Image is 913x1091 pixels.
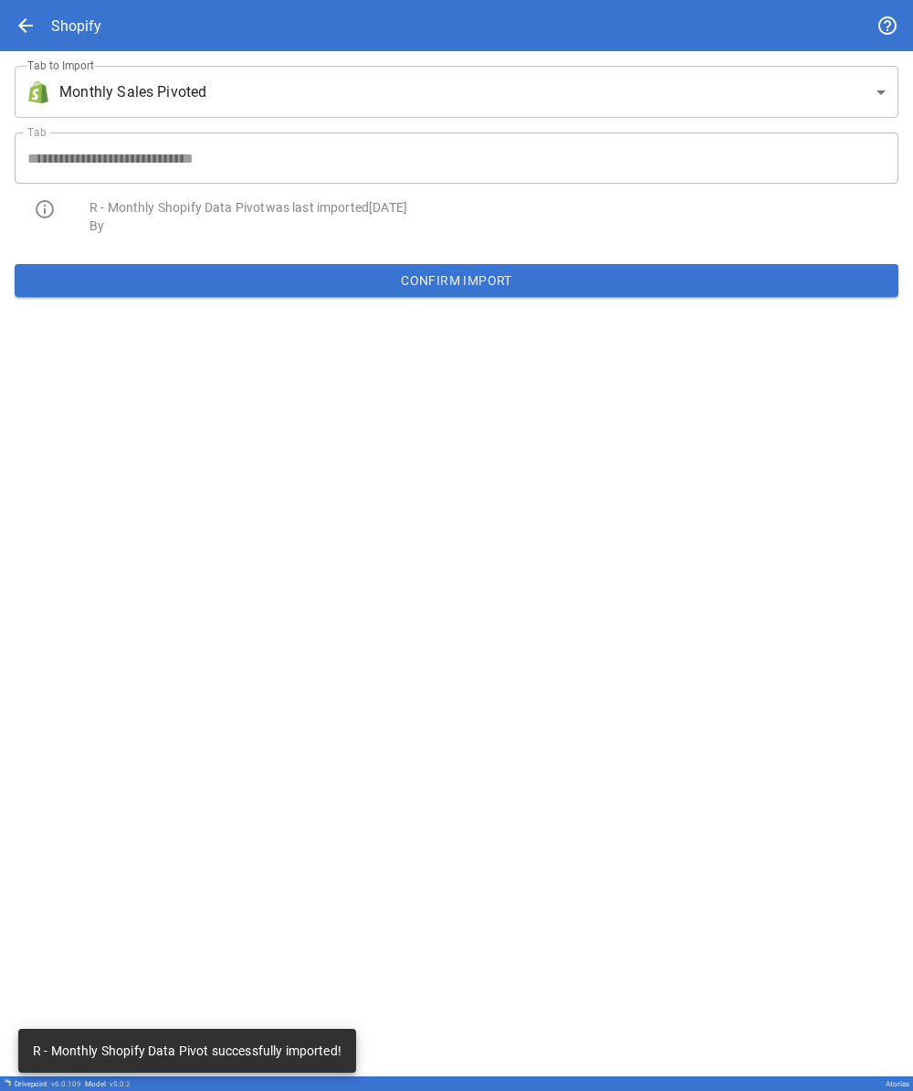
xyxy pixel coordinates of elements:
[27,58,94,73] label: Tab to Import
[51,1080,81,1088] span: v 6.0.109
[89,198,898,217] p: R - Monthly Shopify Data Pivot was last imported [DATE]
[886,1080,909,1088] div: Atorias
[27,124,47,140] label: Tab
[85,1080,131,1088] div: Model
[110,1080,131,1088] span: v 5.0.2
[15,264,898,297] button: Confirm Import
[27,81,49,103] img: brand icon not found
[51,17,101,35] div: Shopify
[33,1034,341,1067] div: R - Monthly Shopify Data Pivot successfully imported!
[59,81,206,103] span: Monthly Sales Pivoted
[15,15,37,37] span: arrow_back
[15,1080,81,1088] div: Drivepoint
[34,198,56,220] span: info_outline
[4,1079,11,1086] img: Drivepoint
[89,217,898,235] p: By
